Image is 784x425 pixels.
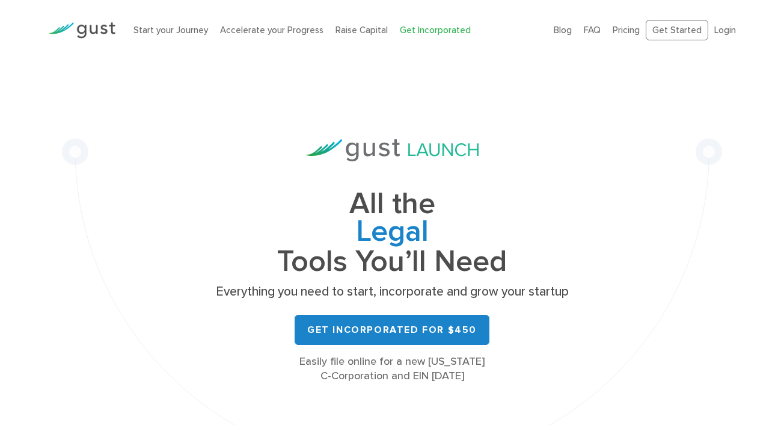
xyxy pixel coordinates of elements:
a: Accelerate your Progress [220,25,323,36]
div: Easily file online for a new [US_STATE] C-Corporation and EIN [DATE] [212,355,572,383]
img: Gust Logo [48,22,115,39]
a: Get Started [646,20,708,41]
img: Gust Launch Logo [305,139,479,161]
a: Login [714,25,736,36]
span: Fundraising [212,229,572,259]
a: Raise Capital [335,25,388,36]
a: Pricing [613,25,640,36]
h1: All the Tools You’ll Need [212,190,572,275]
p: Everything you need to start, incorporate and grow your startup [212,284,572,300]
a: Get Incorporated for $450 [295,315,489,345]
a: Get Incorporated [400,25,471,36]
a: Blog [554,25,572,36]
a: FAQ [584,25,601,36]
a: Start your Journey [133,25,208,36]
